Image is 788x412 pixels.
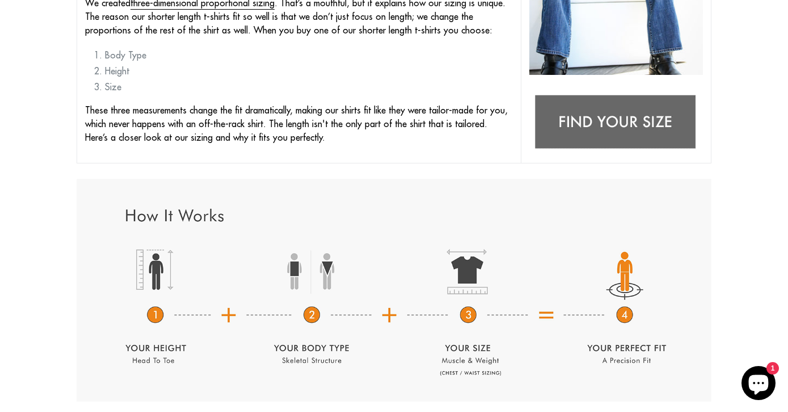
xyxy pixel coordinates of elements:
li: Size [105,80,513,94]
p: These three measurements change the fit dramatically, making our shirts fit like they were tailor... [85,103,513,144]
img: t-shirts for short fat guys [77,179,711,402]
img: Find your size: tshirts for short guys [529,89,703,157]
li: Height [105,64,513,78]
inbox-online-store-chat: Shopify online store chat [738,366,779,403]
li: Body Type [105,48,513,62]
